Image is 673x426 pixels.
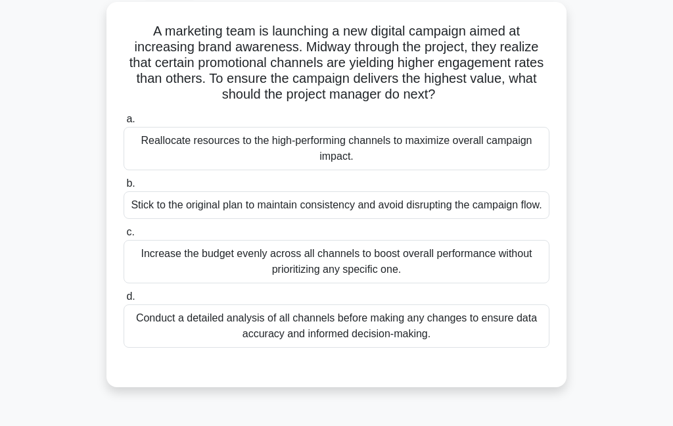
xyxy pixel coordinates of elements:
div: Stick to the original plan to maintain consistency and avoid disrupting the campaign flow. [124,191,549,219]
span: b. [126,177,135,189]
h5: A marketing team is launching a new digital campaign aimed at increasing brand awareness. Midway ... [122,23,551,103]
div: Conduct a detailed analysis of all channels before making any changes to ensure data accuracy and... [124,304,549,348]
div: Increase the budget evenly across all channels to boost overall performance without prioritizing ... [124,240,549,283]
span: c. [126,226,134,237]
span: a. [126,113,135,124]
span: d. [126,291,135,302]
div: Reallocate resources to the high-performing channels to maximize overall campaign impact. [124,127,549,170]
